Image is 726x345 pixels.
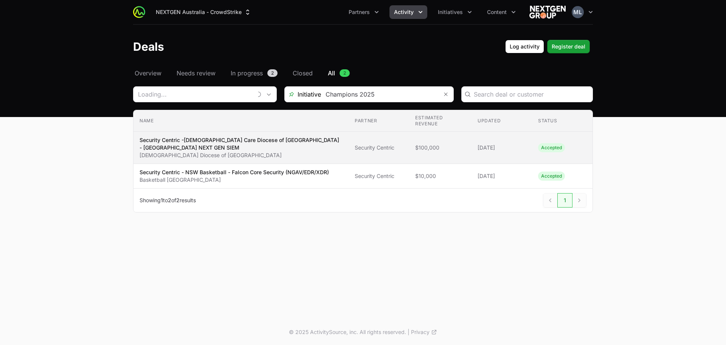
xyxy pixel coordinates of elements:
[140,151,343,159] p: [DEMOGRAPHIC_DATA] Diocese of [GEOGRAPHIC_DATA]
[326,69,351,78] a: All2
[557,193,572,208] span: 1
[133,6,145,18] img: ActivitySource
[572,6,584,18] img: Mustafa Larki
[547,40,590,53] button: Register deal
[409,110,472,132] th: Estimated revenue
[161,197,163,203] span: 1
[415,144,465,151] span: $100,000
[261,87,276,102] div: Open
[505,40,590,53] div: Primary actions
[133,69,163,78] a: Overview
[168,197,171,203] span: 2
[389,5,427,19] div: Activity menu
[529,5,566,20] img: NEXTGEN Australia
[151,5,256,19] button: NEXTGEN Australia - CrowdStrike
[433,5,476,19] div: Initiatives menu
[482,5,520,19] div: Content menu
[415,172,465,180] span: $10,000
[133,86,593,212] section: Deals Filters
[140,136,343,151] p: Security Centric -[DEMOGRAPHIC_DATA] Care Diocese of [GEOGRAPHIC_DATA] - [GEOGRAPHIC_DATA] NEXT G...
[289,328,406,336] p: © 2025 ActivitySource, inc. All rights reserved.
[478,144,526,151] span: [DATE]
[133,40,164,53] h1: Deals
[355,172,403,180] span: Security Centric
[532,110,593,132] th: Status
[472,110,532,132] th: Updated
[408,328,410,336] span: |
[482,5,520,19] button: Content
[175,69,217,78] a: Needs review
[340,69,350,77] span: 2
[231,69,263,78] span: In progress
[433,5,476,19] button: Initiatives
[133,87,252,102] input: Loading...
[394,8,414,16] span: Activity
[293,69,313,78] span: Closed
[474,90,588,99] input: Search deal or customer
[291,69,314,78] a: Closed
[355,144,403,151] span: Security Centric
[140,176,329,184] p: Basketball [GEOGRAPHIC_DATA]
[133,110,349,132] th: Name
[349,110,409,132] th: Partner
[478,172,526,180] span: [DATE]
[176,197,180,203] span: 2
[487,8,507,16] span: Content
[411,328,437,336] a: Privacy
[344,5,383,19] div: Partners menu
[229,69,279,78] a: In progress2
[505,40,544,53] button: Log activity
[267,69,278,77] span: 2
[151,5,256,19] div: Supplier switch menu
[344,5,383,19] button: Partners
[133,69,593,78] nav: Deals navigation
[438,87,453,102] button: Remove
[328,69,335,78] span: All
[389,5,427,19] button: Activity
[321,87,438,102] input: Search initiatives
[349,8,370,16] span: Partners
[552,42,585,51] span: Register deal
[285,90,321,99] span: Initiative
[510,42,540,51] span: Log activity
[177,69,216,78] span: Needs review
[135,69,161,78] span: Overview
[145,5,520,19] div: Main navigation
[140,197,196,204] p: Showing to of results
[438,8,463,16] span: Initiatives
[140,169,329,176] p: Security Centric - NSW Basketball - Falcon Core Security (NGAV/EDR/XDR)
